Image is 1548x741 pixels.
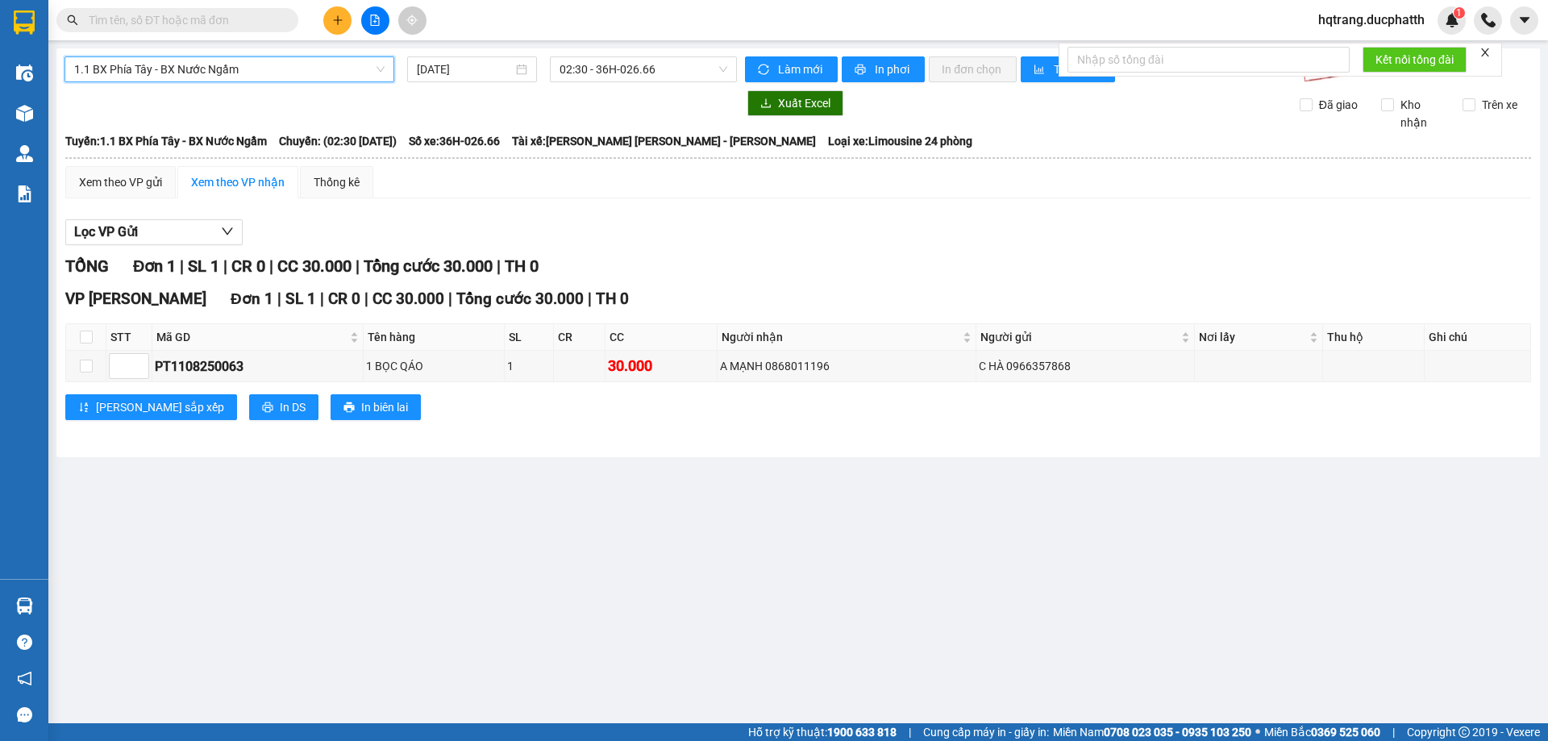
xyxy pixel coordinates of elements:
span: In phơi [875,60,912,78]
div: Xem theo VP nhận [191,173,285,191]
span: Tổng cước 30.000 [364,256,493,276]
span: file-add [369,15,381,26]
span: Số xe: 36H-026.66 [409,132,500,150]
span: CC 30.000 [372,289,444,308]
div: A MẠNH 0868011196 [720,357,972,375]
span: 02:30 - 36H-026.66 [560,57,727,81]
th: CR [554,324,606,351]
span: Hỗ trợ kỹ thuật: [748,723,897,741]
span: Tài xế: [PERSON_NAME] [PERSON_NAME] - [PERSON_NAME] [512,132,816,150]
span: Làm mới [778,60,825,78]
span: Đã giao [1313,96,1364,114]
button: plus [323,6,352,35]
span: hqtrang.ducphatth [1305,10,1438,30]
button: In đơn chọn [929,56,1017,82]
span: download [760,98,772,110]
span: printer [855,64,868,77]
th: STT [106,324,152,351]
span: printer [262,402,273,414]
span: TH 0 [596,289,629,308]
span: Người gửi [980,328,1178,346]
img: icon-new-feature [1445,13,1459,27]
div: Thống kê [314,173,360,191]
span: Người nhận [722,328,959,346]
span: question-circle [17,635,32,650]
img: logo-vxr [14,10,35,35]
input: 12/08/2025 [417,60,513,78]
img: warehouse-icon [16,105,33,122]
span: | [497,256,501,276]
span: | [364,289,368,308]
button: Kết nối tổng đài [1363,47,1467,73]
span: CC 30.000 [277,256,352,276]
span: Loại xe: Limousine 24 phòng [828,132,972,150]
img: phone-icon [1481,13,1496,27]
span: Miền Bắc [1264,723,1380,741]
span: | [223,256,227,276]
th: SL [505,324,554,351]
span: Mã GD [156,328,347,346]
span: CR 0 [328,289,360,308]
span: | [320,289,324,308]
span: aim [406,15,418,26]
img: warehouse-icon [16,145,33,162]
th: CC [605,324,718,351]
strong: 1900 633 818 [827,726,897,739]
span: | [588,289,592,308]
span: Nơi lấy [1199,328,1306,346]
div: 30.000 [608,355,714,377]
div: Xem theo VP gửi [79,173,162,191]
div: 1 BỌC QÁO [366,357,501,375]
img: warehouse-icon [16,65,33,81]
span: TH 0 [505,256,539,276]
span: notification [17,671,32,686]
th: Ghi chú [1425,324,1531,351]
div: 1 [507,357,551,375]
span: caret-down [1517,13,1532,27]
span: | [180,256,184,276]
span: ⚪️ [1255,729,1260,735]
span: In biên lai [361,398,408,416]
span: | [448,289,452,308]
td: PT1108250063 [152,351,364,382]
strong: 0708 023 035 - 0935 103 250 [1104,726,1251,739]
button: sort-ascending[PERSON_NAME] sắp xếp [65,394,237,420]
strong: 0369 525 060 [1311,726,1380,739]
button: syncLàm mới [745,56,838,82]
button: printerIn DS [249,394,318,420]
span: | [356,256,360,276]
span: search [67,15,78,26]
button: Lọc VP Gửi [65,219,243,245]
button: bar-chartThống kê [1021,56,1115,82]
span: Đơn 1 [133,256,176,276]
th: Thu hộ [1323,324,1425,351]
span: Kết nối tổng đài [1375,51,1454,69]
span: CR 0 [231,256,265,276]
span: Kho nhận [1394,96,1450,131]
sup: 1 [1454,7,1465,19]
span: Đơn 1 [231,289,273,308]
span: bar-chart [1034,64,1047,77]
span: Chuyến: (02:30 [DATE]) [279,132,397,150]
div: PT1108250063 [155,356,360,377]
img: solution-icon [16,185,33,202]
span: 1 [1456,7,1462,19]
span: close [1479,47,1491,58]
div: C HÀ 0966357868 [979,357,1192,375]
button: downloadXuất Excel [747,90,843,116]
span: Lọc VP Gửi [74,222,138,242]
span: Cung cấp máy in - giấy in: [923,723,1049,741]
span: TỔNG [65,256,109,276]
button: aim [398,6,427,35]
span: | [1392,723,1395,741]
img: warehouse-icon [16,597,33,614]
span: | [269,256,273,276]
button: caret-down [1510,6,1538,35]
th: Tên hàng [364,324,505,351]
span: SL 1 [285,289,316,308]
span: Trên xe [1475,96,1524,114]
span: Xuất Excel [778,94,830,112]
button: printerIn phơi [842,56,925,82]
span: message [17,707,32,722]
span: printer [343,402,355,414]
